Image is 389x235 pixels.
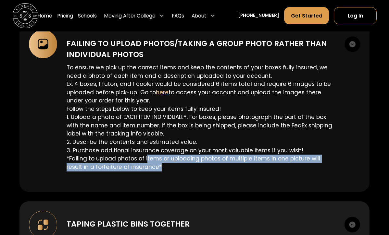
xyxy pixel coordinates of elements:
a: here [156,88,169,96]
div: Moving After College [104,12,156,19]
div: Failing to upload photos/taking a group photo rather than individual photos [67,38,335,61]
a: Pricing [57,7,73,24]
div: Moving After College [102,7,167,24]
div: About [192,12,207,19]
p: To ensure we pick up the correct items and keep the contents of your boxes fully insured, we need... [67,64,335,171]
a: home [13,3,38,28]
div: Taping plastic bins together [67,218,190,230]
img: Storage Scholars main logo [13,3,38,28]
a: FAQs [172,7,184,24]
a: Home [38,7,52,24]
a: [PHONE_NUMBER] [238,12,279,19]
a: Get Started [284,7,329,24]
div: About [189,7,218,24]
a: Schools [78,7,97,24]
a: Log In [334,7,377,24]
